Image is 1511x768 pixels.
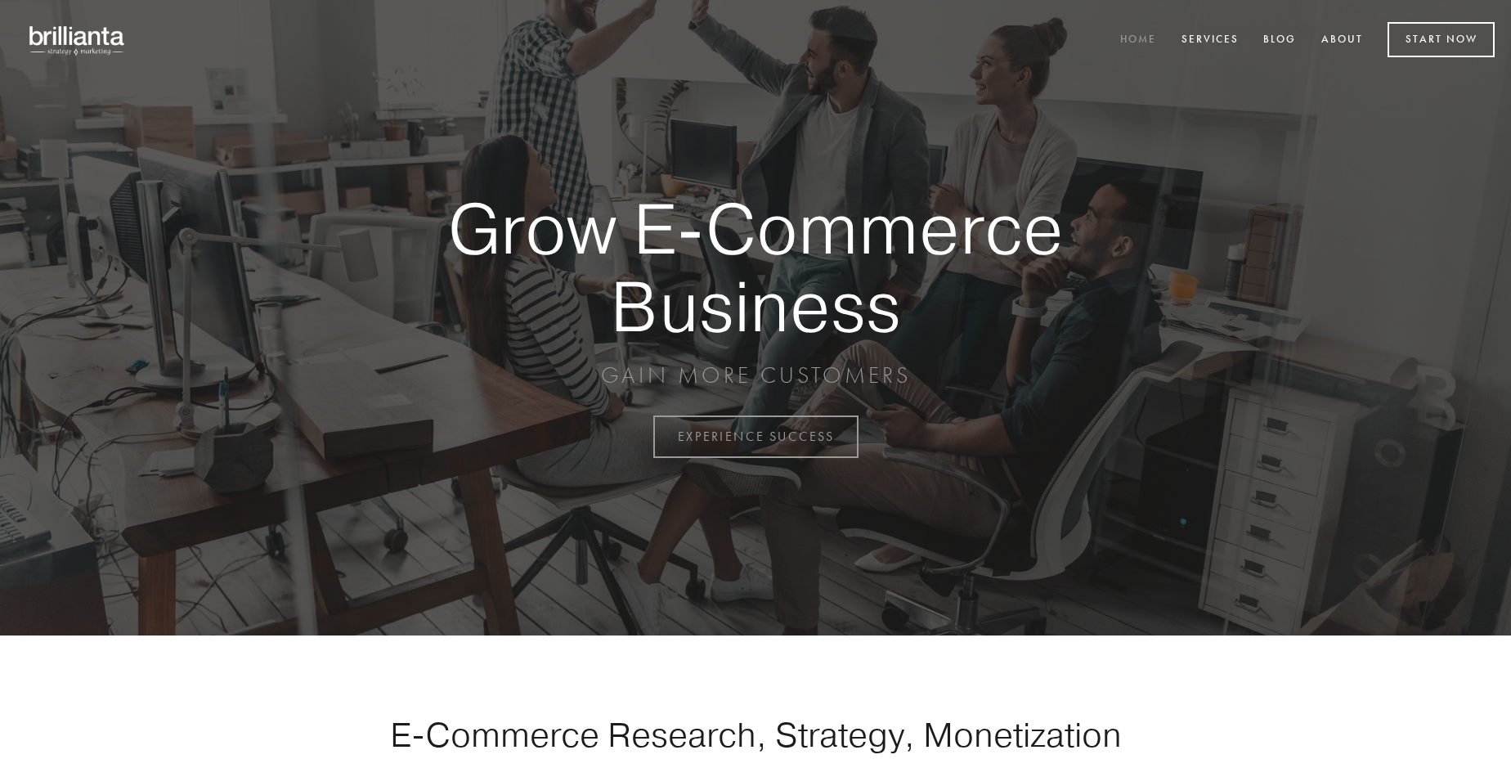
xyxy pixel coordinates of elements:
a: Services [1171,27,1249,54]
a: Blog [1253,27,1307,54]
a: Home [1110,27,1167,54]
img: brillianta - research, strategy, marketing [16,16,139,64]
a: EXPERIENCE SUCCESS [653,415,859,458]
strong: Grow E-Commerce Business [391,190,1120,344]
p: GAIN MORE CUSTOMERS [391,361,1120,390]
a: About [1311,27,1374,54]
h1: E-Commerce Research, Strategy, Monetization [339,714,1172,755]
a: Start Now [1388,22,1495,57]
